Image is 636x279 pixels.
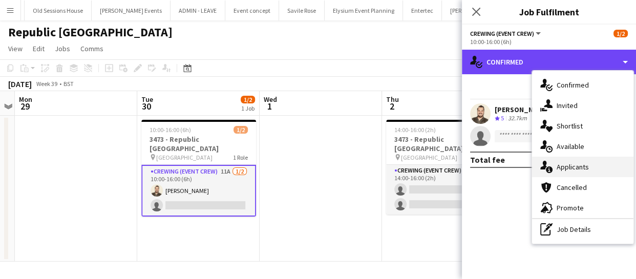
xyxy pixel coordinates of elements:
[92,1,171,20] button: [PERSON_NAME] Events
[17,100,32,112] span: 29
[141,165,256,217] app-card-role: Crewing (Event Crew)11A1/210:00-16:00 (6h)[PERSON_NAME]
[4,42,27,55] a: View
[8,79,32,89] div: [DATE]
[140,100,153,112] span: 30
[470,38,628,46] div: 10:00-16:00 (6h)
[613,30,628,37] span: 1/2
[33,44,45,53] span: Edit
[325,1,403,20] button: Elysium Event Planning
[241,96,255,103] span: 1/2
[19,95,32,104] span: Mon
[171,1,225,20] button: ADMIN - LEAVE
[394,126,436,134] span: 14:00-16:00 (2h)
[385,100,399,112] span: 2
[262,100,277,112] span: 1
[557,80,589,90] span: Confirmed
[401,154,457,161] span: [GEOGRAPHIC_DATA]
[51,42,74,55] a: Jobs
[557,203,584,212] span: Promote
[150,126,191,134] span: 10:00-16:00 (6h)
[470,30,534,37] span: Crewing (Event Crew)
[63,80,74,88] div: BST
[233,154,248,161] span: 1 Role
[386,120,501,214] app-job-card: 14:00-16:00 (2h)0/23473 - Republic [GEOGRAPHIC_DATA] [GEOGRAPHIC_DATA]1 RoleCrewing (Event Crew)7...
[241,104,255,112] div: 1 Job
[506,114,529,123] div: 32.7km
[557,101,578,110] span: Invited
[34,80,59,88] span: Week 39
[76,42,108,55] a: Comms
[557,162,589,171] span: Applicants
[80,44,103,53] span: Comms
[495,105,549,114] div: [PERSON_NAME]
[225,1,279,20] button: Event concept
[386,135,501,153] h3: 3473 - Republic [GEOGRAPHIC_DATA]
[264,95,277,104] span: Wed
[29,42,49,55] a: Edit
[141,135,256,153] h3: 3473 - Republic [GEOGRAPHIC_DATA]
[532,219,633,240] div: Job Details
[141,120,256,217] app-job-card: 10:00-16:00 (6h)1/23473 - Republic [GEOGRAPHIC_DATA] [GEOGRAPHIC_DATA]1 RoleCrewing (Event Crew)1...
[470,155,505,165] div: Total fee
[470,30,542,37] button: Crewing (Event Crew)
[141,95,153,104] span: Tue
[386,95,399,104] span: Thu
[8,44,23,53] span: View
[403,1,442,20] button: Entertec
[386,165,501,214] app-card-role: Crewing (Event Crew)7A0/214:00-16:00 (2h)
[557,121,583,131] span: Shortlist
[501,114,504,122] span: 5
[557,142,584,151] span: Available
[156,154,213,161] span: [GEOGRAPHIC_DATA]
[442,1,502,20] button: [PERSON_NAME]
[55,44,70,53] span: Jobs
[25,1,92,20] button: Old Sessions House
[557,183,587,192] span: Cancelled
[8,25,173,40] h1: Republic [GEOGRAPHIC_DATA]
[462,50,636,74] div: Confirmed
[279,1,325,20] button: Savile Rose
[462,5,636,18] h3: Job Fulfilment
[234,126,248,134] span: 1/2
